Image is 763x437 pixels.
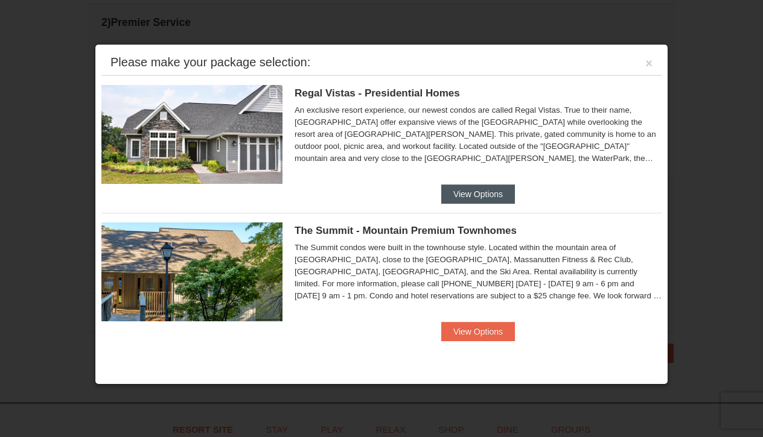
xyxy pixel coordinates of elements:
[441,184,515,204] button: View Options
[295,104,662,165] div: An exclusive resort experience, our newest condos are called Regal Vistas. True to their name, [G...
[295,242,662,302] div: The Summit condos were built in the townhouse style. Located within the mountain area of [GEOGRAP...
[645,57,653,69] button: ×
[295,225,517,236] span: The Summit - Mountain Premium Townhomes
[110,56,310,68] div: Please make your package selection:
[295,87,460,99] span: Regal Vistas - Presidential Homes
[441,322,515,341] button: View Options
[101,222,283,321] img: 19219034-1-0eee7e00.jpg
[101,85,283,184] img: 19218991-1-902409a9.jpg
